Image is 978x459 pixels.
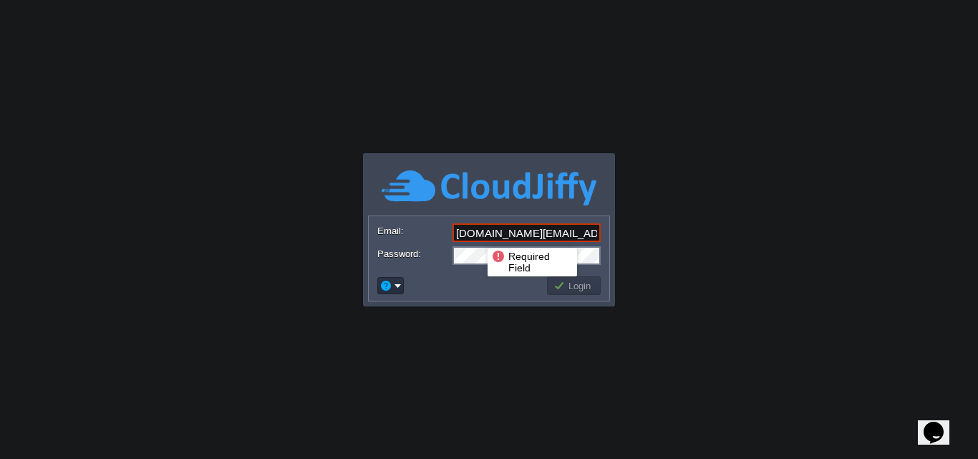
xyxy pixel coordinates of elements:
[553,279,595,292] button: Login
[382,168,596,208] img: CloudJiffy
[918,402,964,445] iframe: chat widget
[377,223,451,238] label: Email:
[491,249,573,275] div: Required Field
[377,246,451,261] label: Password:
